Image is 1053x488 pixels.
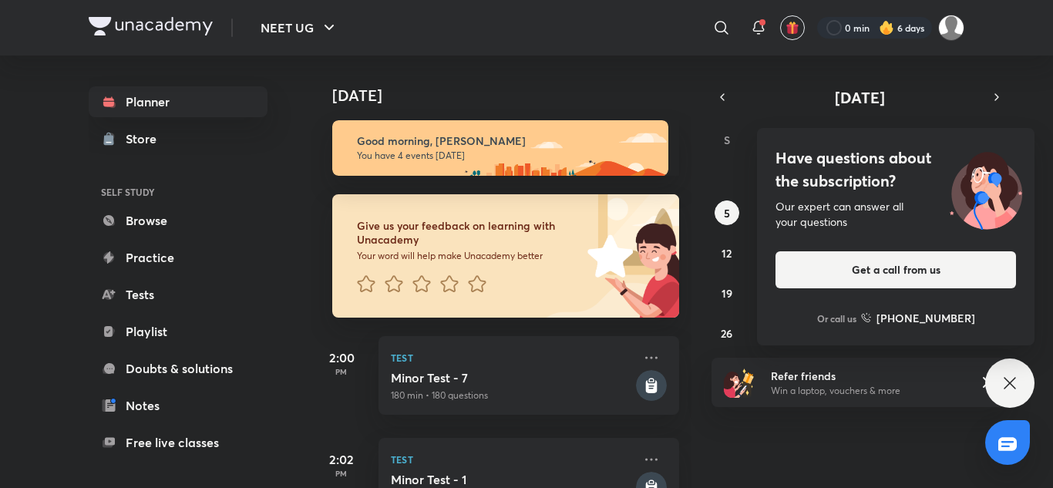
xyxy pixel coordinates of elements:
[879,20,894,35] img: streak
[721,326,732,341] abbr: October 26, 2025
[89,279,267,310] a: Tests
[357,219,582,247] h6: Give us your feedback on learning with Unacademy
[722,246,732,261] abbr: October 12, 2025
[724,367,755,398] img: referral
[251,12,348,43] button: NEET UG
[357,250,582,262] p: Your word will help make Unacademy better
[89,86,267,117] a: Planner
[89,316,267,347] a: Playlist
[715,321,739,345] button: October 26, 2025
[937,146,1034,230] img: ttu_illustration_new.svg
[89,123,267,154] a: Store
[780,15,805,40] button: avatar
[332,120,668,176] img: morning
[733,86,986,108] button: [DATE]
[724,133,730,147] abbr: Sunday
[775,199,1016,230] div: Our expert can answer all your questions
[89,179,267,205] h6: SELF STUDY
[722,286,732,301] abbr: October 19, 2025
[715,281,739,305] button: October 19, 2025
[89,353,267,384] a: Doubts & solutions
[775,251,1016,288] button: Get a call from us
[332,86,695,105] h4: [DATE]
[89,17,213,35] img: Company Logo
[311,348,372,367] h5: 2:00
[771,384,960,398] p: Win a laptop, vouchers & more
[391,370,633,385] h5: Minor Test - 7
[89,242,267,273] a: Practice
[89,390,267,421] a: Notes
[724,206,730,220] abbr: October 5, 2025
[311,469,372,478] p: PM
[861,310,975,326] a: [PHONE_NUMBER]
[357,150,654,162] p: You have 4 events [DATE]
[715,241,739,265] button: October 12, 2025
[391,348,633,367] p: Test
[876,310,975,326] h6: [PHONE_NUMBER]
[126,130,166,148] div: Store
[391,389,633,402] p: 180 min • 180 questions
[311,367,372,376] p: PM
[89,427,267,458] a: Free live classes
[715,200,739,225] button: October 5, 2025
[535,194,679,318] img: feedback_image
[817,311,856,325] p: Or call us
[938,15,964,41] img: Mahi Singh
[391,450,633,469] p: Test
[89,205,267,236] a: Browse
[775,146,1016,193] h4: Have questions about the subscription?
[391,472,633,487] h5: Minor Test - 1
[771,368,960,384] h6: Refer friends
[311,450,372,469] h5: 2:02
[835,87,885,108] span: [DATE]
[357,134,654,148] h6: Good morning, [PERSON_NAME]
[89,17,213,39] a: Company Logo
[786,21,799,35] img: avatar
